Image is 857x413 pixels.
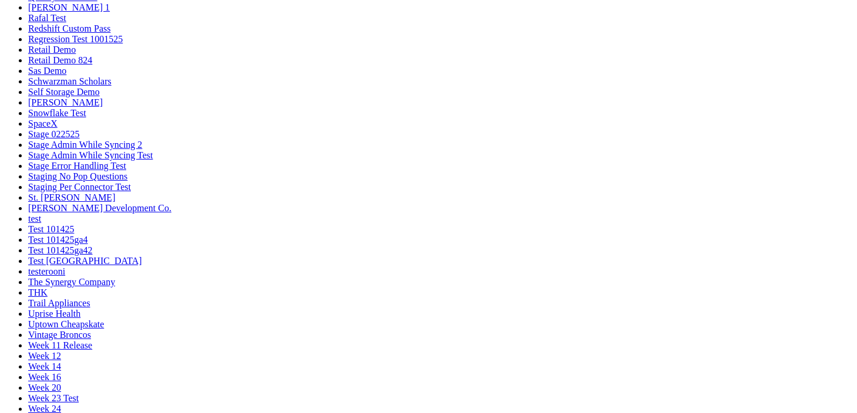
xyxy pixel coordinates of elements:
[28,108,86,118] a: Snowflake Test
[28,266,65,276] a: testerooni
[28,129,80,139] a: Stage 022525
[28,256,142,266] a: Test [GEOGRAPHIC_DATA]
[28,171,127,181] a: Staging No Pop Questions
[28,214,41,224] a: test
[28,319,104,329] a: Uptown Cheapskate
[28,203,171,213] a: [PERSON_NAME] Development Co.
[28,192,115,202] a: St. [PERSON_NAME]
[28,150,153,160] a: Stage Admin While Syncing Test
[28,372,61,382] a: Week 16
[28,87,100,97] a: Self Storage Demo
[28,351,61,361] a: Week 12
[28,2,110,12] a: [PERSON_NAME] 1
[28,224,74,234] a: Test 101425
[28,309,80,319] a: Uprise Health
[28,13,66,23] a: Rafal Test
[28,361,61,371] a: Week 14
[28,330,91,340] a: Vintage Broncos
[28,140,142,150] a: Stage Admin While Syncing 2
[28,298,90,308] a: Trail Appliances
[28,34,123,44] a: Regression Test 1001525
[28,161,126,171] a: Stage Error Handling Test
[28,235,88,245] a: Test 101425ga4
[28,55,92,65] a: Retail Demo 824
[28,97,103,107] a: [PERSON_NAME]
[28,382,61,392] a: Week 20
[28,340,92,350] a: Week 11 Release
[28,45,76,55] a: Retail Demo
[28,287,48,297] a: THK
[28,66,66,76] a: Sas Demo
[28,277,115,287] a: The Synergy Company
[28,245,93,255] a: Test 101425ga42
[28,393,79,403] a: Week 23 Test
[28,76,112,86] a: Schwarzman Scholars
[28,119,58,128] a: SpaceX
[28,182,131,192] a: Staging Per Connector Test
[28,23,110,33] a: Redshift Custom Pass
